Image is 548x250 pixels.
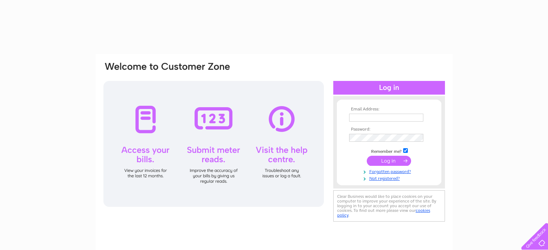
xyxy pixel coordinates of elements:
a: cookies policy [337,208,430,218]
td: Remember me? [347,147,431,154]
th: Email Address: [347,107,431,112]
a: Forgotten password? [349,168,431,174]
th: Password: [347,127,431,132]
input: Submit [367,156,411,166]
a: Not registered? [349,174,431,181]
div: Clear Business would like to place cookies on your computer to improve your experience of the sit... [333,190,445,222]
